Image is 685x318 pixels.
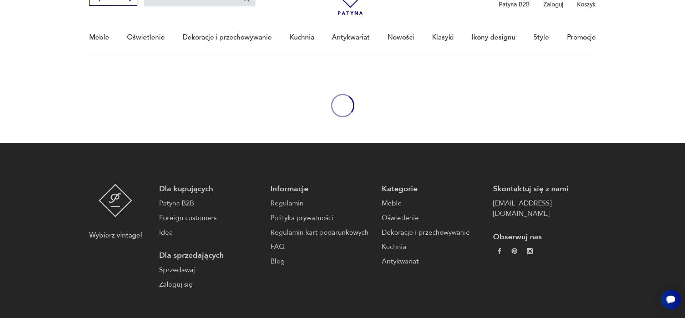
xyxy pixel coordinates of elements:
[270,242,373,252] a: FAQ
[159,184,262,194] p: Dla kupujących
[527,248,533,254] img: c2fd9cf7f39615d9d6839a72ae8e59e5.webp
[577,0,596,9] p: Koszyk
[543,0,563,9] p: Zaloguj
[512,248,517,254] img: 37d27d81a828e637adc9f9cb2e3d3a8a.webp
[270,184,373,194] p: Informacje
[89,230,142,241] p: Wybierz vintage!
[499,0,530,9] p: Patyna B2B
[332,21,370,54] a: Antykwariat
[159,198,262,209] a: Patyna B2B
[493,232,596,242] p: Obserwuj nas
[127,21,165,54] a: Oświetlenie
[493,198,596,219] a: [EMAIL_ADDRESS][DOMAIN_NAME]
[533,21,549,54] a: Style
[382,213,484,223] a: Oświetlenie
[89,21,109,54] a: Meble
[290,21,314,54] a: Kuchnia
[159,250,262,261] p: Dla sprzedających
[382,198,484,209] a: Meble
[98,184,132,217] img: Patyna - sklep z meblami i dekoracjami vintage
[472,21,516,54] a: Ikony designu
[183,21,272,54] a: Dekoracje i przechowywanie
[382,256,484,267] a: Antykwariat
[567,21,596,54] a: Promocje
[270,228,373,238] a: Regulamin kart podarunkowych
[661,290,681,309] iframe: Smartsupp widget button
[387,21,414,54] a: Nowości
[382,228,484,238] a: Dekoracje i przechowywanie
[270,213,373,223] a: Polityka prywatności
[159,228,262,238] a: Idea
[382,184,484,194] p: Kategorie
[382,242,484,252] a: Kuchnia
[497,248,502,254] img: da9060093f698e4c3cedc1453eec5031.webp
[432,21,454,54] a: Klasyki
[159,280,262,290] a: Zaloguj się
[159,213,262,223] a: Foreign customers
[493,184,596,194] p: Skontaktuj się z nami
[159,265,262,275] a: Sprzedawaj
[270,198,373,209] a: Regulamin
[270,256,373,267] a: Blog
